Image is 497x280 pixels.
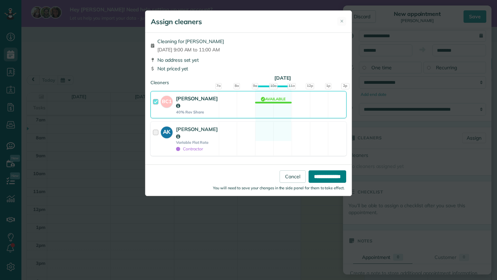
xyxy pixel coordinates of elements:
[176,146,203,151] span: Contractor
[151,17,202,27] h5: Assign cleaners
[176,110,218,114] strong: 40% Rev Share
[150,57,347,63] div: No address set yet
[150,79,347,81] div: Cleaners
[161,96,173,105] strong: BC1
[161,127,173,136] strong: AK
[176,126,218,140] strong: [PERSON_NAME]
[213,186,345,190] small: You will need to save your changes in the side panel for them to take effect.
[157,46,224,53] span: [DATE] 9:00 AM to 11:00 AM
[280,170,306,183] a: Cancel
[176,95,218,109] strong: [PERSON_NAME]
[340,18,344,24] span: ✕
[157,38,224,45] span: Cleaning for [PERSON_NAME]
[150,65,347,72] div: Not priced yet
[176,140,218,145] strong: Variable Flat Rate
